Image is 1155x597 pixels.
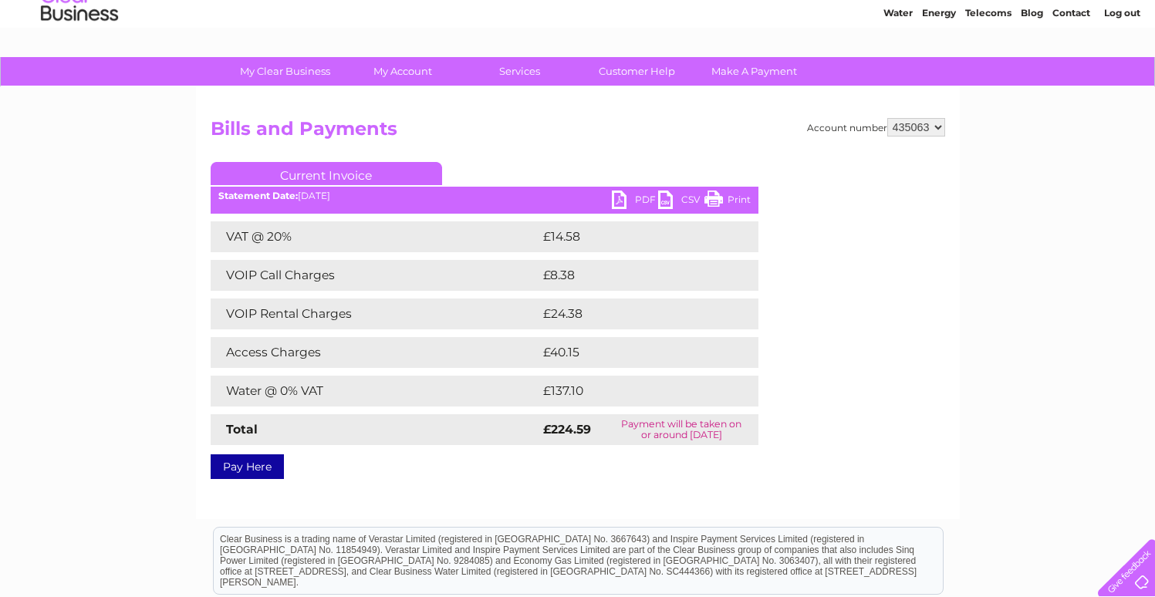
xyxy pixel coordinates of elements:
[214,8,943,75] div: Clear Business is a trading name of Verastar Limited (registered in [GEOGRAPHIC_DATA] No. 3667643...
[539,260,722,291] td: £8.38
[704,191,751,213] a: Print
[965,66,1011,77] a: Telecoms
[218,190,298,201] b: Statement Date:
[658,191,704,213] a: CSV
[539,376,728,406] td: £137.10
[211,454,284,479] a: Pay Here
[922,66,956,77] a: Energy
[211,221,539,252] td: VAT @ 20%
[1052,66,1090,77] a: Contact
[605,414,758,445] td: Payment will be taken on or around [DATE]
[539,221,726,252] td: £14.58
[40,40,119,87] img: logo.png
[1104,66,1140,77] a: Log out
[539,337,726,368] td: £40.15
[221,57,349,86] a: My Clear Business
[691,57,818,86] a: Make A Payment
[211,118,945,147] h2: Bills and Payments
[573,57,701,86] a: Customer Help
[211,376,539,406] td: Water @ 0% VAT
[211,191,758,201] div: [DATE]
[339,57,466,86] a: My Account
[226,422,258,437] strong: Total
[211,162,442,185] a: Current Invoice
[539,298,728,329] td: £24.38
[864,8,971,27] a: 0333 014 3131
[211,337,539,368] td: Access Charges
[456,57,583,86] a: Services
[543,422,591,437] strong: £224.59
[612,191,658,213] a: PDF
[807,118,945,137] div: Account number
[211,298,539,329] td: VOIP Rental Charges
[1021,66,1043,77] a: Blog
[211,260,539,291] td: VOIP Call Charges
[883,66,913,77] a: Water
